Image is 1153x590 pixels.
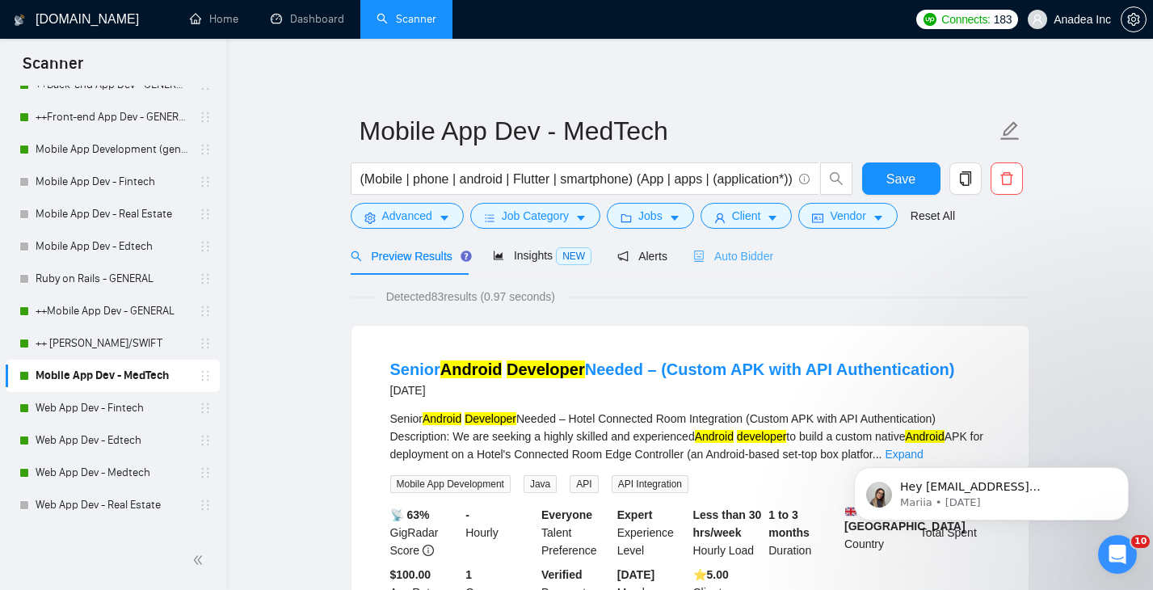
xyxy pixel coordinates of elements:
span: API [570,475,598,493]
span: Mobile App Development [390,475,511,493]
span: user [714,212,726,224]
span: holder [199,402,212,415]
button: idcardVendorcaret-down [798,203,897,229]
mark: developer [737,430,787,443]
span: Vendor [830,207,865,225]
a: ++ [PERSON_NAME]/SWIFT [36,327,189,360]
div: Talent Preference [538,506,614,559]
span: 183 [994,11,1012,28]
span: Preview Results [351,250,467,263]
span: holder [199,434,212,447]
b: Everyone [541,508,592,521]
a: ++Mobile App Dev - GENERAL [36,295,189,327]
mark: Developer [507,360,585,378]
button: barsJob Categorycaret-down [470,203,600,229]
span: Detected 83 results (0.97 seconds) [375,288,566,306]
span: NEW [556,247,591,265]
img: upwork-logo.png [924,13,936,26]
span: Java [524,475,557,493]
b: 📡 63% [390,508,430,521]
span: holder [199,369,212,382]
mark: Android [440,360,503,378]
b: - [465,508,469,521]
div: Senior Needed – Hotel Connected Room Integration (Custom APK with API Authentication) Description... [390,410,990,463]
div: Duration [765,506,841,559]
a: ++Web&Mobile App Dev - GENERAL [36,521,189,554]
span: holder [199,111,212,124]
input: Scanner name... [360,111,996,151]
button: search [820,162,852,195]
span: holder [199,499,212,512]
a: ++Front-end App Dev - GENERAL [36,101,189,133]
a: Mobile App Development (general) [36,133,189,166]
div: Experience Level [614,506,690,559]
b: ⭐️ 5.00 [693,568,729,581]
button: delete [991,162,1023,195]
span: Auto Bidder [693,250,773,263]
span: setting [364,212,376,224]
span: holder [199,305,212,318]
span: copy [950,171,981,186]
span: delete [991,171,1022,186]
span: caret-down [767,212,778,224]
b: 1 to 3 months [768,508,810,539]
a: Mobile App Dev - MedTech [36,360,189,392]
div: Hourly Load [690,506,766,559]
a: Web App Dev - Medtech [36,457,189,489]
span: info-circle [799,174,810,184]
iframe: Intercom live chat [1098,535,1137,574]
button: setting [1121,6,1147,32]
span: caret-down [439,212,450,224]
span: Connects: [941,11,990,28]
button: userClientcaret-down [701,203,793,229]
span: double-left [192,552,208,568]
a: dashboardDashboard [271,12,344,26]
div: GigRadar Score [387,506,463,559]
img: logo [14,7,25,33]
span: notification [617,251,629,262]
a: SeniorAndroid DeveloperNeeded – (Custom APK with API Authentication) [390,360,955,378]
span: Save [886,169,915,189]
a: Mobile App Dev - Fintech [36,166,189,198]
b: Verified [541,568,583,581]
button: Save [862,162,940,195]
b: $100.00 [390,568,431,581]
span: info-circle [423,545,434,556]
span: holder [199,175,212,188]
span: setting [1121,13,1146,26]
div: Hourly [462,506,538,559]
span: holder [199,272,212,285]
a: Web App Dev - Fintech [36,392,189,424]
span: caret-down [575,212,587,224]
a: Reset All [911,207,955,225]
span: area-chart [493,250,504,261]
span: holder [199,208,212,221]
span: search [351,251,362,262]
a: Ruby on Rails - GENERAL [36,263,189,295]
a: setting [1121,13,1147,26]
span: Alerts [617,250,667,263]
b: Expert [617,508,653,521]
span: search [821,171,852,186]
span: idcard [812,212,823,224]
iframe: Intercom notifications message [830,433,1153,546]
a: searchScanner [377,12,436,26]
input: Search Freelance Jobs... [360,169,792,189]
span: Scanner [10,52,96,86]
button: folderJobscaret-down [607,203,694,229]
mark: Developer [465,412,516,425]
b: 1 [465,568,472,581]
span: API Integration [612,475,688,493]
span: holder [199,143,212,156]
span: Insights [493,249,591,262]
mark: Android [695,430,734,443]
span: Job Category [502,207,569,225]
div: [DATE] [390,381,955,400]
mark: Android [905,430,944,443]
span: Jobs [638,207,663,225]
span: user [1032,14,1043,25]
